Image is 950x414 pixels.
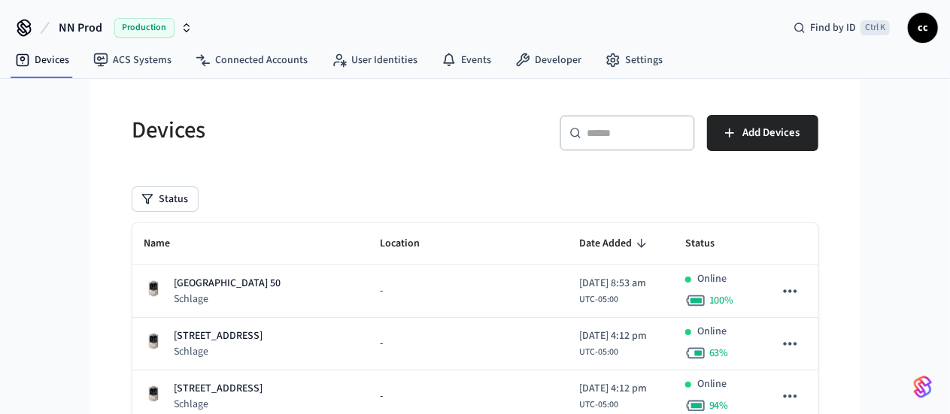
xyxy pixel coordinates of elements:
img: Google [6,171,50,183]
span: UTC-05:00 [579,346,618,359]
span: Find by ID [810,20,856,35]
span: Status [685,232,734,255]
span: Regístrate con Google [50,171,150,182]
span: Regístrate con Email [43,204,136,215]
span: UTC-05:00 [579,293,618,307]
span: Date Added [579,232,651,255]
span: Ver ahorros [6,97,58,108]
img: Schlage Sense Smart Deadbolt with Camelot Trim, Front [144,280,162,298]
img: Facebook [6,187,62,199]
img: SeamLogoGradient.69752ec5.svg [914,375,932,399]
span: [DATE] 4:12 pm [579,381,647,397]
span: cashback [138,93,183,106]
a: Events [429,47,503,74]
span: - [380,336,383,352]
button: Add Devices [707,115,818,151]
button: cc [908,13,938,43]
p: Online [697,324,727,340]
span: Name [144,232,190,255]
a: Developer [503,47,593,74]
p: [STREET_ADDRESS] [175,381,263,397]
span: Iniciar sesión [6,121,65,132]
span: Regístrate con Facebook [62,187,175,198]
a: User Identities [320,47,429,74]
div: Find by IDCtrl K [782,14,902,41]
span: Location [380,232,439,255]
span: [DATE] 4:12 pm [579,328,647,344]
span: UTC-05:00 [579,398,618,412]
span: Regístrate ahora [6,147,80,158]
span: Ctrl K [860,20,890,35]
p: Schlage [175,397,263,412]
img: Apple [6,220,44,232]
img: Schlage Sense Smart Deadbolt with Camelot Trim, Front [144,332,162,350]
span: - [380,388,383,404]
div: America/Bogota [579,276,646,307]
p: Online [697,376,727,392]
span: 63 % [709,346,729,361]
img: Email [6,204,43,216]
p: Schlage [175,292,281,307]
p: Schlage [175,344,263,359]
span: 100 % [709,293,734,308]
img: Schlage Sense Smart Deadbolt with Camelot Trim, Front [144,385,162,403]
p: [GEOGRAPHIC_DATA] 50 [175,276,281,292]
span: Regístrate con Apple [44,220,137,231]
span: cc [909,14,936,41]
span: - [380,283,383,299]
span: 94 % [709,398,729,413]
p: [STREET_ADDRESS] [175,328,263,344]
a: Settings [593,47,675,74]
div: America/Bogota [579,328,647,359]
h5: Devices [132,115,466,146]
a: Devices [3,47,81,74]
span: [DATE] 8:53 am [579,276,646,292]
span: Regístrate ahora [6,121,80,132]
span: Add Devices [743,123,800,143]
button: Status [132,187,198,211]
p: Online [697,271,727,287]
span: Production [114,18,175,38]
div: America/Bogota [579,381,647,412]
span: NN Prod [59,19,102,37]
a: ACS Systems [81,47,184,74]
a: Connected Accounts [184,47,320,74]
